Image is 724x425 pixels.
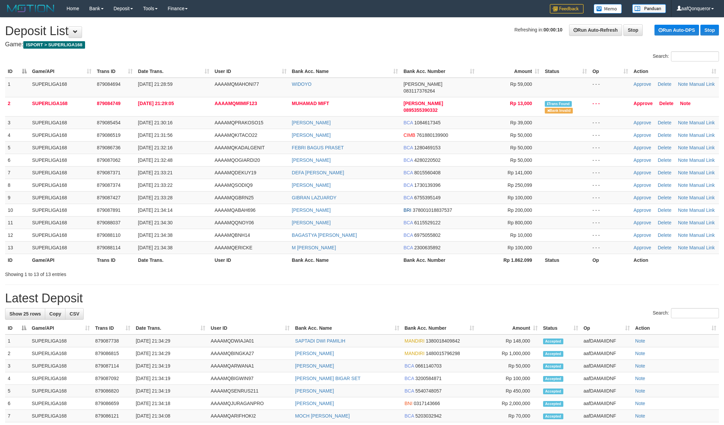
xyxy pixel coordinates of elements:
td: SUPERLIGA168 [29,241,94,254]
a: Manual Link [689,81,715,87]
th: Op [590,254,631,266]
a: Delete [658,232,671,238]
span: Copy 6755395149 to clipboard [414,195,440,200]
span: AAAAMQBNH14 [215,232,250,238]
a: Note [678,157,688,163]
span: Rp 800,000 [508,220,532,225]
a: [PERSON_NAME] [292,207,331,213]
span: Accepted [543,376,563,382]
a: SAPTADI DWI PAMILIH [295,338,345,344]
a: Note [635,376,645,381]
a: Note [678,132,688,138]
span: Copy 083117376264 to clipboard [403,88,435,94]
td: 5 [5,141,29,154]
a: Manual Link [689,182,715,188]
th: ID [5,254,29,266]
a: Manual Link [689,232,715,238]
h1: Latest Deposit [5,292,719,305]
a: Delete [658,132,671,138]
a: MUHAMAD MIFT [292,101,329,106]
td: aafDAMAIIDNF [581,360,633,372]
span: Rp 39,000 [510,120,532,125]
h1: Deposit List [5,24,719,38]
span: Copy 6115529122 to clipboard [414,220,440,225]
td: aafDAMAIIDNF [581,334,633,347]
a: Manual Link [689,245,715,250]
td: 4 [5,372,29,385]
td: - - - [590,97,631,116]
th: Rp 1.862.099 [477,254,542,266]
span: [DATE] 21:33:22 [138,182,172,188]
a: Note [678,81,688,87]
th: Status [542,254,590,266]
a: [PERSON_NAME] BIGAR SET [295,376,360,381]
th: Bank Acc. Number [401,254,477,266]
span: BCA [403,195,413,200]
label: Search: [653,51,719,61]
th: Game/API [29,254,94,266]
a: Manual Link [689,207,715,213]
span: AAAAMQKADALGENIT [215,145,265,150]
td: AAAAMQARWANA1 [208,360,292,372]
span: Rp 50,000 [510,145,532,150]
td: SUPERLIGA168 [29,78,94,97]
td: 6 [5,154,29,166]
span: BCA [403,232,413,238]
span: [DATE] 21:32:16 [138,145,172,150]
a: MOCH [PERSON_NAME] [295,413,350,419]
span: BCA [403,170,413,175]
td: 2 [5,347,29,360]
th: Bank Acc. Name [289,254,401,266]
th: User ID: activate to sort column ascending [208,322,292,334]
th: Bank Acc. Number: activate to sort column ascending [402,322,477,334]
td: 879087092 [92,372,133,385]
td: SUPERLIGA168 [29,229,94,241]
span: Accepted [543,351,563,357]
span: AAAAMQGBRN25 [215,195,254,200]
a: Manual Link [689,120,715,125]
span: BCA [403,245,413,250]
a: Approve [634,101,653,106]
span: 879086519 [97,132,120,138]
span: [DATE] 21:33:28 [138,195,172,200]
th: Action: activate to sort column ascending [631,65,719,78]
td: - - - [590,116,631,129]
td: - - - [590,241,631,254]
td: SUPERLIGA168 [29,116,94,129]
a: Approve [634,195,651,200]
a: BAGASTYA [PERSON_NAME] [292,232,357,238]
td: SUPERLIGA168 [29,166,94,179]
a: [PERSON_NAME] [292,157,331,163]
span: Copy 0661140703 to clipboard [415,363,441,369]
td: SUPERLIGA168 [29,129,94,141]
a: Approve [634,245,651,250]
a: GIBRAN LAZUARDY [292,195,337,200]
td: SUPERLIGA168 [29,334,92,347]
th: Trans ID [94,254,135,266]
span: [DATE] 21:34:38 [138,232,172,238]
th: Game/API: activate to sort column ascending [29,65,94,78]
a: Manual Link [689,132,715,138]
span: BRI [403,207,411,213]
td: Rp 148,000 [477,334,540,347]
a: Approve [634,220,651,225]
span: Copy 1730139396 to clipboard [414,182,440,188]
a: FEBRI BAGUS PRASET [292,145,344,150]
th: Bank Acc. Name: activate to sort column ascending [292,322,402,334]
td: - - - [590,229,631,241]
img: panduan.png [632,4,666,13]
td: [DATE] 21:34:19 [133,385,208,397]
td: 12 [5,229,29,241]
span: AAAAMQSODIQ9 [215,182,253,188]
span: Accepted [543,339,563,344]
th: Date Trans.: activate to sort column ascending [135,65,212,78]
span: AAAAMQABAH696 [215,207,256,213]
td: - - - [590,141,631,154]
td: 879087738 [92,334,133,347]
a: Manual Link [689,220,715,225]
span: CSV [70,311,79,317]
span: Rp 13,000 [510,101,532,106]
span: BCA [403,157,413,163]
a: Delete [658,81,671,87]
th: Amount: activate to sort column ascending [477,65,542,78]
